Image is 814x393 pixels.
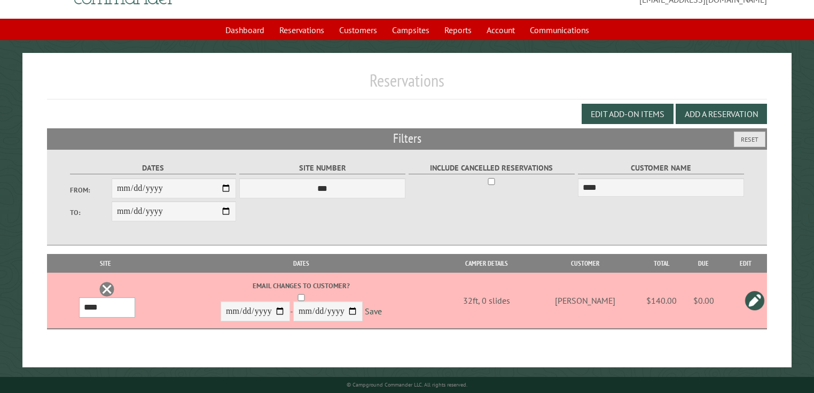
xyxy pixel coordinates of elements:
[676,104,767,124] button: Add a Reservation
[273,20,331,40] a: Reservations
[640,273,683,329] td: $140.00
[578,162,744,174] label: Customer Name
[47,70,768,99] h1: Reservations
[347,381,467,388] small: © Campground Commander LLC. All rights reserved.
[365,306,382,317] a: Save
[159,254,443,273] th: Dates
[333,20,383,40] a: Customers
[683,273,724,329] td: $0.00
[161,281,441,324] div: -
[724,254,767,273] th: Edit
[161,281,441,291] label: Email changes to customer?
[734,132,765,147] button: Reset
[523,20,596,40] a: Communications
[582,104,674,124] button: Edit Add-on Items
[386,20,436,40] a: Campsites
[70,185,112,195] label: From:
[443,254,530,273] th: Camper Details
[480,20,521,40] a: Account
[443,273,530,329] td: 32ft, 0 slides
[438,20,478,40] a: Reports
[640,254,683,273] th: Total
[99,281,115,297] a: Delete this reservation
[409,162,575,174] label: Include Cancelled Reservations
[219,20,271,40] a: Dashboard
[52,254,160,273] th: Site
[530,273,640,329] td: [PERSON_NAME]
[70,162,236,174] label: Dates
[239,162,405,174] label: Site Number
[530,254,640,273] th: Customer
[70,207,112,218] label: To:
[683,254,724,273] th: Due
[47,128,768,149] h2: Filters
